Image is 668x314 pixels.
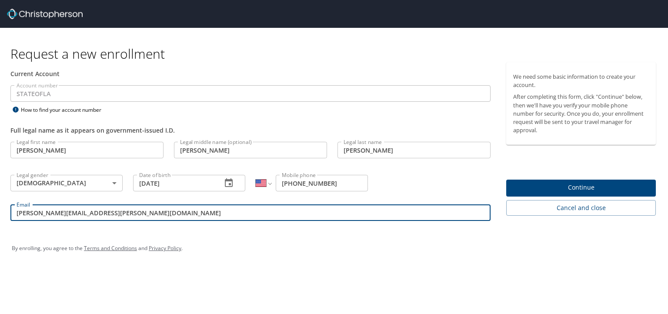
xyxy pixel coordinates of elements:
p: We need some basic information to create your account. [513,73,649,89]
a: Privacy Policy [149,244,181,252]
div: Current Account [10,69,491,78]
h1: Request a new enrollment [10,45,663,62]
div: By enrolling, you agree to the and . [12,237,656,259]
button: Cancel and close [506,200,656,216]
div: How to find your account number [10,104,119,115]
a: Terms and Conditions [84,244,137,252]
span: Continue [513,182,649,193]
button: Continue [506,180,656,197]
span: Cancel and close [513,203,649,214]
div: Full legal name as it appears on government-issued I.D. [10,126,491,135]
div: [DEMOGRAPHIC_DATA] [10,175,123,191]
img: cbt logo [7,9,83,19]
input: Enter phone number [276,175,368,191]
input: MM/DD/YYYY [133,175,215,191]
p: After completing this form, click "Continue" below, then we'll have you verify your mobile phone ... [513,93,649,134]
